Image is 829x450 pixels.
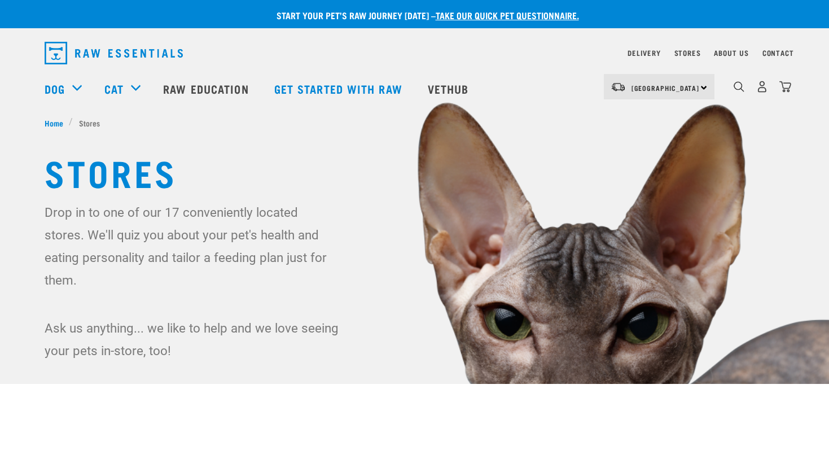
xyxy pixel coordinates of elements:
[628,51,660,55] a: Delivery
[45,80,65,97] a: Dog
[152,66,262,111] a: Raw Education
[631,86,700,90] span: [GEOGRAPHIC_DATA]
[779,81,791,93] img: home-icon@2x.png
[674,51,701,55] a: Stores
[45,201,341,291] p: Drop in to one of our 17 conveniently located stores. We'll quiz you about your pet's health and ...
[104,80,124,97] a: Cat
[45,117,69,129] a: Home
[762,51,794,55] a: Contact
[416,66,483,111] a: Vethub
[263,66,416,111] a: Get started with Raw
[45,151,785,192] h1: Stores
[714,51,748,55] a: About Us
[756,81,768,93] img: user.png
[45,117,785,129] nav: breadcrumbs
[45,117,63,129] span: Home
[45,42,183,64] img: Raw Essentials Logo
[436,12,579,18] a: take our quick pet questionnaire.
[36,37,794,69] nav: dropdown navigation
[611,82,626,92] img: van-moving.png
[734,81,744,92] img: home-icon-1@2x.png
[45,317,341,362] p: Ask us anything... we like to help and we love seeing your pets in-store, too!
